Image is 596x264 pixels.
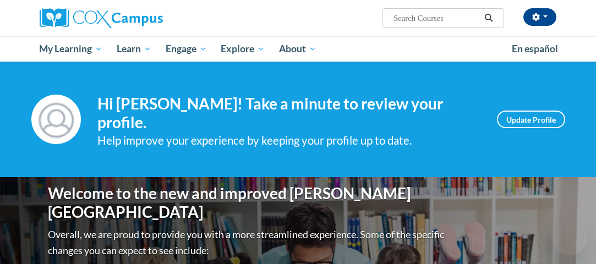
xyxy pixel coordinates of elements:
iframe: Button to launch messaging window [552,220,587,255]
input: Search Courses [392,12,480,25]
a: En español [505,37,565,61]
a: Explore [214,36,272,62]
a: Engage [158,36,214,62]
span: Learn [117,42,151,56]
h1: Welcome to the new and improved [PERSON_NAME][GEOGRAPHIC_DATA] [48,184,447,221]
h4: Hi [PERSON_NAME]! Take a minute to review your profile. [97,95,480,131]
img: Cox Campus [40,8,163,28]
div: Main menu [31,36,565,62]
a: My Learning [32,36,110,62]
a: Cox Campus [40,8,201,28]
span: Explore [221,42,265,56]
img: Profile Image [31,95,81,144]
a: Update Profile [497,111,565,128]
span: About [279,42,316,56]
button: Search [480,12,497,25]
div: Help improve your experience by keeping your profile up to date. [97,131,480,150]
a: Learn [110,36,158,62]
span: En español [512,43,558,54]
span: My Learning [39,42,102,56]
span: Engage [166,42,207,56]
button: Account Settings [523,8,556,26]
p: Overall, we are proud to provide you with a more streamlined experience. Some of the specific cha... [48,227,447,258]
a: About [272,36,324,62]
